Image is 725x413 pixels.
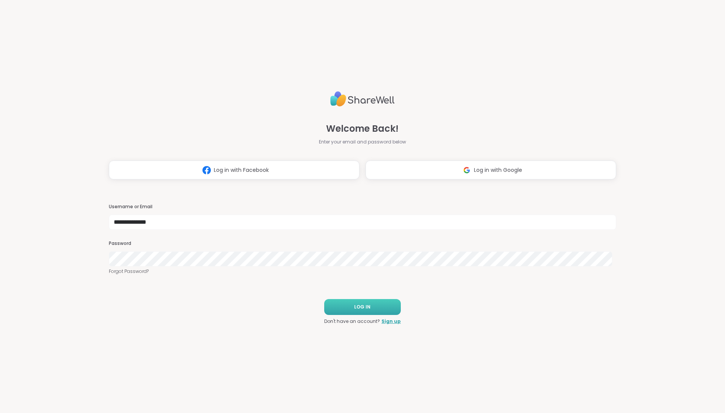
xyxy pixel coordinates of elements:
h3: Password [109,240,616,247]
span: Welcome Back! [326,122,399,136]
button: LOG IN [324,299,401,315]
img: ShareWell Logo [330,88,395,110]
span: Don't have an account? [324,318,380,325]
a: Sign up [381,318,401,325]
h3: Username or Email [109,204,616,210]
span: Log in with Facebook [214,166,269,174]
span: LOG IN [354,304,370,310]
button: Log in with Facebook [109,161,359,179]
a: Forgot Password? [109,268,616,275]
span: Log in with Google [474,166,522,174]
img: ShareWell Logomark [199,163,214,177]
span: Enter your email and password below [319,139,406,145]
img: ShareWell Logomark [460,163,474,177]
button: Log in with Google [366,161,616,179]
